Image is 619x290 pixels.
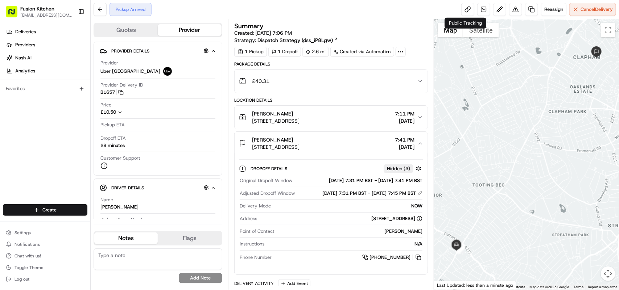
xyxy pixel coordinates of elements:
div: 1 Pickup [234,47,267,57]
div: Delivery Activity [234,281,274,286]
span: Cancel Delivery [581,6,613,13]
span: Providers [15,42,35,48]
span: Pickup ETA [100,122,125,128]
div: [DATE] 7:31 PM BST - [DATE] 7:41 PM BST [295,177,422,184]
span: Dropoff Details [251,166,289,172]
input: Clear [19,47,120,54]
div: [PERSON_NAME] [100,204,139,210]
div: Strategy: [234,37,338,44]
button: Settings [3,228,87,238]
span: Knowledge Base [15,162,55,169]
div: 📗 [7,163,13,168]
span: Create [42,207,57,213]
span: [DATE] [395,117,414,125]
button: Notes [94,232,158,244]
img: Nash [7,7,22,22]
span: £40.31 [252,77,269,85]
span: Pylon [72,180,88,185]
span: Reassign [544,6,563,13]
div: [PERSON_NAME] [277,228,422,235]
span: Original Dropoff Window [240,177,292,184]
div: 28 minutes [100,142,125,149]
button: [PERSON_NAME][STREET_ADDRESS]7:11 PM[DATE] [235,106,428,129]
button: £40.31 [235,70,428,93]
img: 1736555255976-a54dd68f-1ca7-489b-9aae-adbdc363a1c4 [15,132,20,138]
p: Welcome 👋 [7,29,132,41]
button: Provider [158,24,221,36]
button: CancelDelivery [569,3,616,16]
a: Created via Automation [330,47,394,57]
button: Create [3,204,87,216]
span: Instructions [240,241,264,247]
span: Point of Contact [240,228,275,235]
div: 2 [457,246,465,254]
span: Notifications [15,241,40,247]
img: 1736555255976-a54dd68f-1ca7-489b-9aae-adbdc363a1c4 [15,113,20,118]
span: Name [100,197,113,203]
a: 📗Knowledge Base [4,159,58,172]
a: Report a map error [588,285,617,289]
span: API Documentation [69,162,116,169]
button: Start new chat [123,71,132,80]
span: [PERSON_NAME] [22,112,59,118]
button: Log out [3,274,87,284]
div: N/A [267,241,422,247]
button: Provider Details [100,45,216,57]
button: Notifications [3,239,87,249]
button: Flags [158,232,221,244]
a: Providers [3,39,90,51]
span: Nash AI [15,55,32,61]
span: [PERSON_NAME] [252,136,293,143]
span: Pickup Phone Number [100,217,148,223]
a: Analytics [3,65,90,77]
a: [PHONE_NUMBER] [362,253,422,261]
div: [STREET_ADDRESS] [371,215,422,222]
button: Toggle fullscreen view [601,23,615,37]
img: Dianne Alexi Soriano [7,125,19,136]
span: • [60,112,63,118]
button: B1657 [100,89,124,96]
span: Log out [15,276,29,282]
a: Dispatch Strategy (dss_iP8Lgw) [257,37,338,44]
button: Map camera controls [601,266,615,281]
div: 2.6 mi [302,47,329,57]
span: Hidden ( 3 ) [387,165,410,172]
div: We're available if you need us! [33,76,100,82]
span: Provider Delivery ID [100,82,143,88]
button: Hidden (3) [384,164,423,173]
span: Address [240,215,257,222]
div: 4 [456,245,464,253]
div: [PERSON_NAME][STREET_ADDRESS]7:41 PM[DATE] [235,155,428,274]
span: Price [100,102,111,108]
span: Settings [15,230,31,236]
a: Terms [573,285,583,289]
button: Show street map [438,23,463,37]
button: £10.50 [100,109,164,115]
span: [STREET_ADDRESS] [252,117,300,125]
div: Last Updated: less than a minute ago [434,281,516,290]
span: [DATE] [102,132,116,138]
img: Google [436,280,460,290]
div: 1 Dropoff [268,47,301,57]
span: [STREET_ADDRESS] [252,143,300,151]
img: 1736555255976-a54dd68f-1ca7-489b-9aae-adbdc363a1c4 [7,69,20,82]
div: Location Details [234,97,428,103]
span: 7:11 PM [395,110,414,117]
button: [EMAIL_ADDRESS][DOMAIN_NAME] [20,12,72,18]
button: Add Event [278,279,310,288]
a: Powered byPylon [51,179,88,185]
span: [DATE] 7:06 PM [255,30,292,36]
span: • [98,132,100,138]
span: Dispatch Strategy (dss_iP8Lgw) [257,37,333,44]
button: Fusion Kitchen [20,5,54,12]
span: Analytics [15,68,35,74]
button: Driver Details [100,182,216,194]
span: [PERSON_NAME] [252,110,293,117]
div: NOW [274,203,422,209]
span: Toggle Theme [15,265,44,270]
span: Deliveries [15,29,36,35]
button: Chat with us! [3,251,87,261]
img: uber-new-logo.jpeg [163,67,172,76]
